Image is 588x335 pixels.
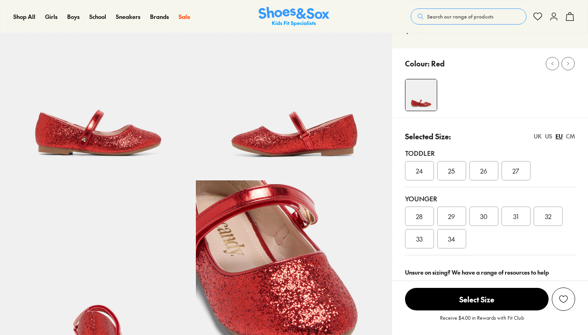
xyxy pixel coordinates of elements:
button: Select Size [405,287,549,311]
span: 26 [480,166,487,176]
div: EU [555,132,563,141]
span: 28 [416,211,423,221]
p: Red [431,58,445,69]
a: School [89,12,106,21]
span: 32 [545,211,551,221]
a: Girls [45,12,58,21]
div: CM [566,132,575,141]
a: Brands [150,12,169,21]
div: Younger [405,194,575,203]
img: SNS_Logo_Responsive.svg [259,7,329,27]
div: UK [534,132,542,141]
button: Search our range of products [411,8,526,25]
a: Shoes & Sox [259,7,329,27]
span: 29 [448,211,455,221]
span: 30 [480,211,487,221]
span: 27 [512,166,519,176]
a: Boys [67,12,80,21]
span: 33 [416,234,423,244]
p: Selected Size: [405,131,451,142]
span: 25 [448,166,455,176]
span: 34 [448,234,455,244]
div: US [545,132,552,141]
span: 31 [513,211,518,221]
button: Add to Wishlist [552,287,575,311]
a: Sale [179,12,190,21]
div: Toddler [405,148,575,158]
p: Receive $4.00 in Rewards with Fit Club [440,314,524,329]
a: Shop All [13,12,35,21]
span: Search our range of products [427,13,493,20]
p: Colour: [405,58,430,69]
div: Unsure on sizing? We have a range of resources to help [405,268,575,277]
a: Sneakers [116,12,140,21]
span: 24 [416,166,423,176]
img: 4-558122_1 [405,79,437,111]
